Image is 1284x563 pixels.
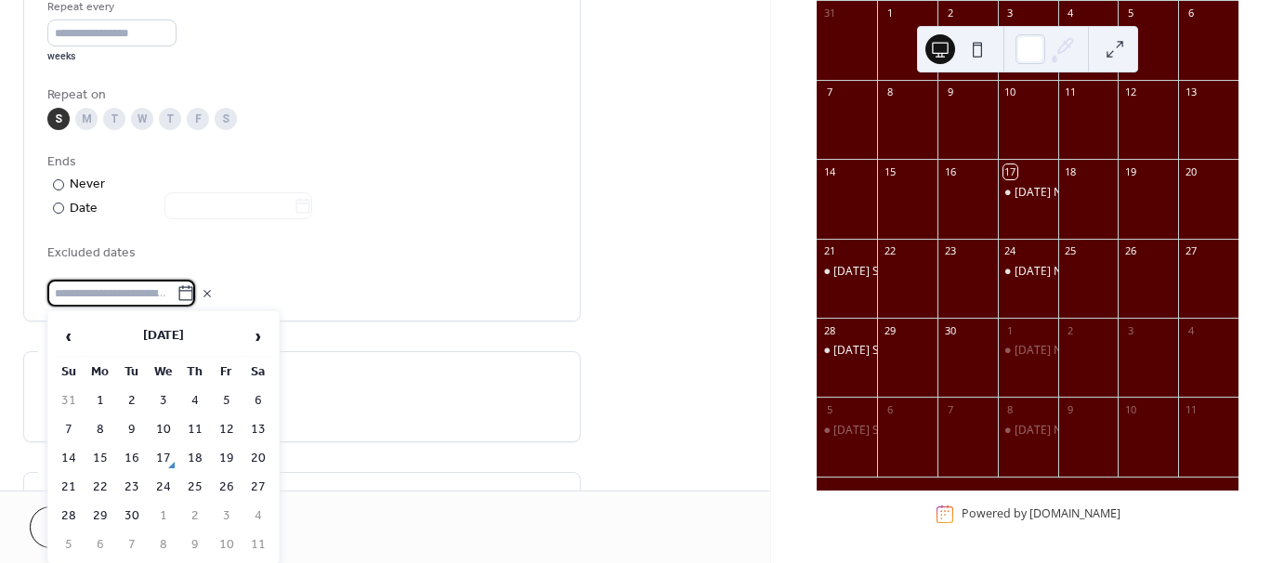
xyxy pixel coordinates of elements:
div: Wednesday Night Service [998,343,1058,359]
div: 1 [883,7,897,20]
td: 4 [243,503,273,530]
div: 20 [1184,164,1198,178]
div: M [75,108,98,130]
td: 9 [117,416,147,443]
div: 21 [822,244,836,258]
td: 3 [212,503,242,530]
td: 21 [54,474,84,501]
div: 10 [1003,85,1017,99]
td: 12 [212,416,242,443]
td: 1 [149,503,178,530]
td: 23 [117,474,147,501]
td: 8 [85,416,115,443]
td: 15 [85,445,115,472]
div: 31 [822,7,836,20]
td: 10 [149,416,178,443]
div: Ends [47,152,553,172]
div: 3 [1123,323,1137,337]
td: 13 [243,416,273,443]
div: Repeat on [47,85,553,105]
td: 27 [243,474,273,501]
td: 11 [243,531,273,558]
div: 10 [1123,402,1137,416]
th: Sa [243,359,273,386]
div: Never [70,175,106,194]
td: 3 [149,387,178,414]
td: 5 [54,531,84,558]
td: 14 [54,445,84,472]
td: 30 [117,503,147,530]
div: 6 [883,402,897,416]
div: S [47,108,70,130]
div: 23 [943,244,957,258]
td: 4 [180,387,210,414]
div: 22 [883,244,897,258]
div: S [215,108,237,130]
div: Date [70,198,312,219]
div: 30 [943,323,957,337]
div: 15 [883,164,897,178]
td: 24 [149,474,178,501]
th: Th [180,359,210,386]
div: W [131,108,153,130]
td: 20 [243,445,273,472]
td: 16 [117,445,147,472]
div: 13 [1184,85,1198,99]
div: [DATE] Night Service [1015,264,1122,280]
div: Wednesday Night Service [998,185,1058,201]
td: 25 [180,474,210,501]
div: [DATE] Night Service [1015,423,1122,439]
span: Excluded dates [47,243,557,263]
td: 7 [54,416,84,443]
div: Wednesday Night Service [998,264,1058,280]
td: 22 [85,474,115,501]
div: 1 [1003,323,1017,337]
td: 2 [117,387,147,414]
th: Tu [117,359,147,386]
div: Sunday School [817,343,877,359]
td: 7 [117,531,147,558]
span: › [244,318,272,355]
div: ••• [24,473,580,512]
div: Wednesday Night Service [998,423,1058,439]
div: 7 [943,402,957,416]
div: 4 [1184,323,1198,337]
td: 26 [212,474,242,501]
div: [DATE] Night Service [1015,343,1122,359]
div: [DATE] School [833,343,907,359]
div: 11 [1064,85,1078,99]
div: 7 [822,85,836,99]
td: 31 [54,387,84,414]
div: 5 [822,402,836,416]
div: 12 [1123,85,1137,99]
div: F [187,108,209,130]
td: 28 [54,503,84,530]
div: 2 [1064,323,1078,337]
th: Mo [85,359,115,386]
div: 6 [1184,7,1198,20]
span: ‹ [55,318,83,355]
div: 2 [943,7,957,20]
div: Sunday School [817,423,877,439]
div: 16 [943,164,957,178]
div: 9 [943,85,957,99]
td: 10 [212,531,242,558]
div: 8 [883,85,897,99]
th: [DATE] [85,317,242,357]
div: [DATE] School [833,423,907,439]
div: [DATE] Night Service [1015,185,1122,201]
div: 8 [1003,402,1017,416]
a: [DOMAIN_NAME] [1029,506,1120,522]
td: 6 [85,531,115,558]
td: 9 [180,531,210,558]
div: 29 [883,323,897,337]
th: Fr [212,359,242,386]
div: 28 [822,323,836,337]
td: 19 [212,445,242,472]
div: weeks [47,50,177,63]
div: T [103,108,125,130]
td: 5 [212,387,242,414]
button: Cancel [30,506,144,548]
div: 3 [1003,7,1017,20]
